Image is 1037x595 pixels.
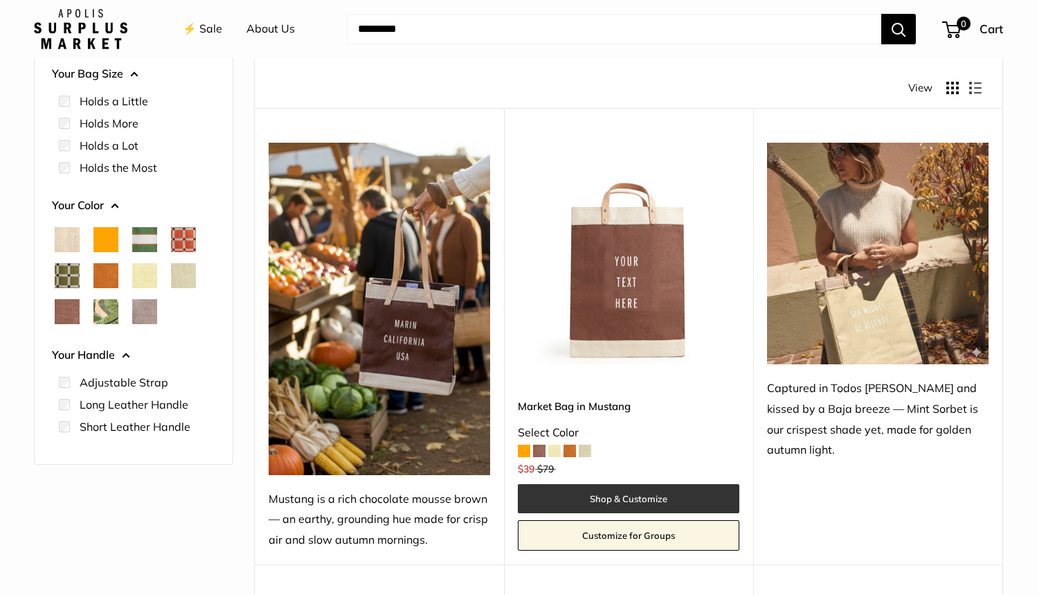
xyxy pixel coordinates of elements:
[52,195,215,216] button: Your Color
[881,14,916,44] button: Search
[132,299,157,324] button: Taupe
[518,143,739,364] img: Market Bag in Mustang
[171,227,196,252] button: Chenille Window Brick
[80,93,148,109] label: Holds a Little
[518,520,739,551] a: Customize for Groups
[969,82,982,94] button: Display products as list
[80,137,138,154] label: Holds a Lot
[767,143,989,364] img: Captured in Todos Santos and kissed by a Baja breeze — Mint Sorbet is our crispest shade yet, mad...
[132,227,157,252] button: Court Green
[944,18,1003,40] a: 0 Cart
[518,484,739,513] a: Shop & Customize
[80,159,157,176] label: Holds the Most
[946,82,959,94] button: Display products as grid
[518,398,739,414] a: Market Bag in Mustang
[980,21,1003,36] span: Cart
[80,115,138,132] label: Holds More
[55,263,80,288] button: Chenille Window Sage
[52,64,215,85] button: Your Bag Size
[80,374,168,391] label: Adjustable Strap
[183,19,222,39] a: ⚡️ Sale
[269,489,490,551] div: Mustang is a rich chocolate mousse brown — an earthy, grounding hue made for crisp air and slow a...
[518,463,534,475] span: $39
[767,378,989,461] div: Captured in Todos [PERSON_NAME] and kissed by a Baja breeze — Mint Sorbet is our crispest shade y...
[957,17,971,30] span: 0
[80,418,190,435] label: Short Leather Handle
[347,14,881,44] input: Search...
[93,299,118,324] button: Palm Leaf
[908,78,932,98] span: View
[171,263,196,288] button: Mint Sorbet
[132,263,157,288] button: Daisy
[80,396,188,413] label: Long Leather Handle
[246,19,295,39] a: About Us
[93,263,118,288] button: Cognac
[55,227,80,252] button: Natural
[269,143,490,475] img: Mustang is a rich chocolate mousse brown — an earthy, grounding hue made for crisp air and slow a...
[518,423,739,443] div: Select Color
[52,345,215,366] button: Your Handle
[93,227,118,252] button: Orange
[55,299,80,324] button: Mustang
[34,9,127,49] img: Apolis: Surplus Market
[537,463,554,475] span: $79
[518,143,739,364] a: Market Bag in MustangMarket Bag in Mustang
